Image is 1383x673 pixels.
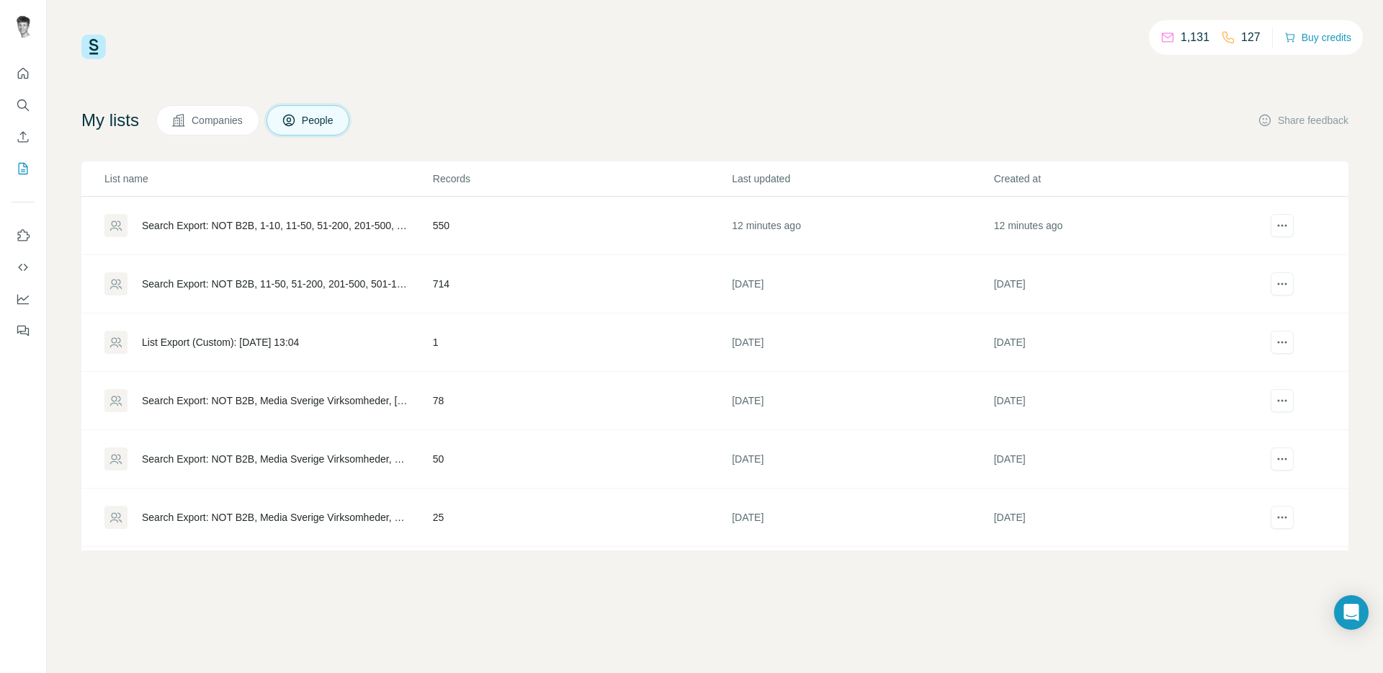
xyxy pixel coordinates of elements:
[731,430,993,489] td: [DATE]
[993,197,1255,255] td: 12 minutes ago
[731,197,993,255] td: 12 minutes ago
[731,313,993,372] td: [DATE]
[993,372,1255,430] td: [DATE]
[1271,214,1294,237] button: actions
[12,156,35,182] button: My lists
[1271,389,1294,412] button: actions
[12,223,35,249] button: Use Surfe on LinkedIn
[81,109,139,132] h4: My lists
[993,547,1255,605] td: [DATE]
[1271,272,1294,295] button: actions
[12,254,35,280] button: Use Surfe API
[433,171,730,186] p: Records
[142,218,408,233] div: Search Export: NOT B2B, 1-10, 11-50, 51-200, 201-500, 501-1000, 1001-5000, 5001-10,000, 10,000+, ...
[1271,447,1294,471] button: actions
[994,171,1254,186] p: Created at
[993,430,1255,489] td: [DATE]
[432,255,731,313] td: 714
[1241,29,1261,46] p: 127
[12,124,35,150] button: Enrich CSV
[12,286,35,312] button: Dashboard
[12,318,35,344] button: Feedback
[731,255,993,313] td: [DATE]
[993,255,1255,313] td: [DATE]
[731,547,993,605] td: [DATE]
[12,14,35,37] img: Avatar
[1271,506,1294,529] button: actions
[993,313,1255,372] td: [DATE]
[142,277,408,291] div: Search Export: NOT B2B, 11-50, 51-200, 201-500, 501-1000, 1001-5000, [GEOGRAPHIC_DATA], Marketing...
[432,547,731,605] td: 30
[432,313,731,372] td: 1
[1258,113,1348,128] button: Share feedback
[1284,27,1351,48] button: Buy credits
[731,489,993,547] td: [DATE]
[192,113,244,128] span: Companies
[12,92,35,118] button: Search
[731,372,993,430] td: [DATE]
[81,35,106,59] img: Surfe Logo
[104,171,431,186] p: List name
[732,171,992,186] p: Last updated
[12,61,35,86] button: Quick start
[142,335,299,349] div: List Export (Custom): [DATE] 13:04
[1271,331,1294,354] button: actions
[432,430,731,489] td: 50
[302,113,335,128] span: People
[142,452,408,466] div: Search Export: NOT B2B, Media Sverige Virksomheder, Marketing, Marketing manager, SoMe manager, D...
[432,372,731,430] td: 78
[142,393,408,408] div: Search Export: NOT B2B, Media Sverige Virksomheder, [GEOGRAPHIC_DATA], Marketing, Marketing manag...
[432,197,731,255] td: 550
[432,489,731,547] td: 25
[1334,595,1369,630] div: Open Intercom Messenger
[142,510,408,525] div: Search Export: NOT B2B, Media Sverige Virksomheder, Marketing, Marketing manager, SoMe manager, D...
[993,489,1255,547] td: [DATE]
[1181,29,1209,46] p: 1,131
